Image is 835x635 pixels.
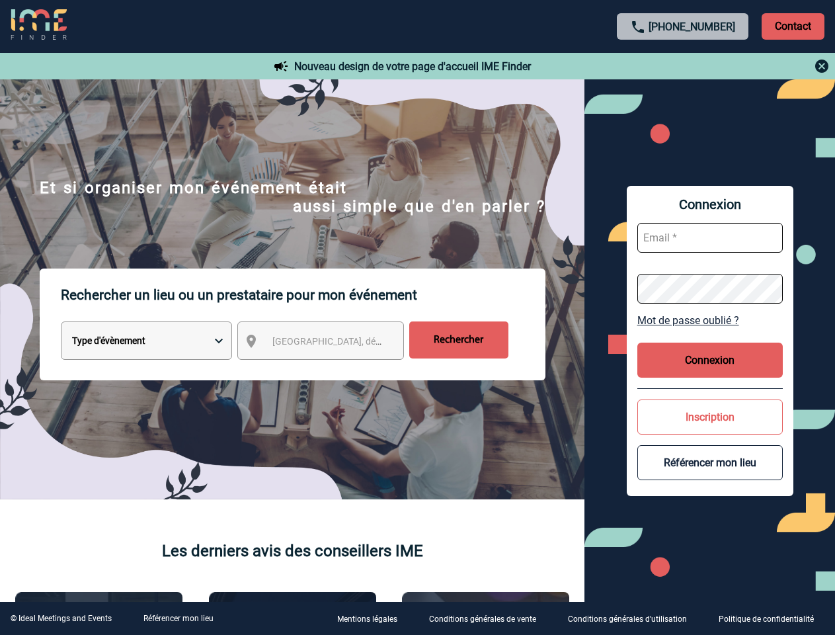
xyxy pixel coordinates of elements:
[557,613,708,625] a: Conditions générales d'utilisation
[637,445,783,480] button: Référencer mon lieu
[637,196,783,212] span: Connexion
[11,614,112,623] div: © Ideal Meetings and Events
[708,613,835,625] a: Politique de confidentialité
[429,615,536,624] p: Conditions générales de vente
[418,613,557,625] a: Conditions générales de vente
[337,615,397,624] p: Mentions légales
[61,269,545,321] p: Rechercher un lieu ou un prestataire pour mon événement
[762,13,824,40] p: Contact
[568,615,687,624] p: Conditions générales d'utilisation
[409,321,508,359] input: Rechercher
[272,336,456,347] span: [GEOGRAPHIC_DATA], département, région...
[637,400,783,435] button: Inscription
[649,21,735,33] a: [PHONE_NUMBER]
[327,613,418,625] a: Mentions légales
[143,614,214,623] a: Référencer mon lieu
[637,223,783,253] input: Email *
[637,343,783,378] button: Connexion
[630,19,646,35] img: call-24-px.png
[719,615,814,624] p: Politique de confidentialité
[637,314,783,327] a: Mot de passe oublié ?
